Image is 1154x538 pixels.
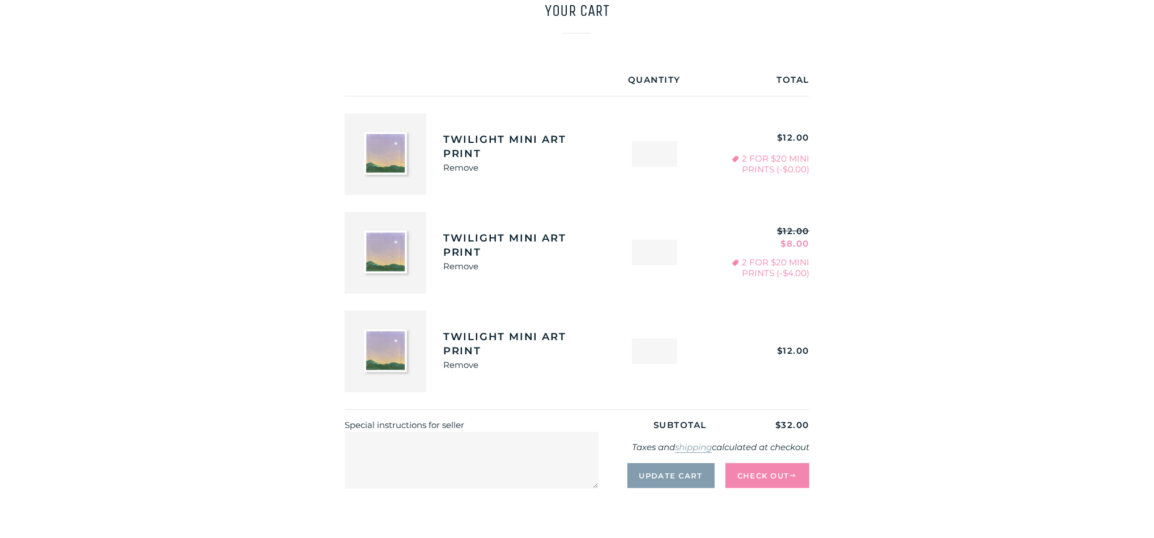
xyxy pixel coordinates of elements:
a: Remove [443,162,478,173]
li: 2 for $20 Mini Prints (-$4.00) [710,257,809,278]
img: Twilight Mini Art Print [345,113,426,195]
iframe: PayPal-paypal [610,514,809,538]
p: Subtotal [616,418,745,433]
a: Twilight Mini Art Print [443,231,605,260]
a: Remove [443,359,478,370]
ul: Discount [710,154,809,175]
ul: Discount [710,257,809,278]
button: Update Cart [627,463,715,488]
p: $32.00 [745,418,809,433]
span: $8.00 [685,239,809,249]
img: Twilight Mini Art Print [345,212,426,294]
div: Quantity [623,73,685,87]
a: shipping [675,442,712,453]
a: Remove [443,261,478,272]
del: $12.00 [777,226,809,236]
em: Taxes and calculated at checkout [632,442,809,453]
a: Twilight Mini Art Print [443,133,605,161]
div: Total [685,73,809,87]
a: Twilight Mini Art Print [443,330,605,358]
label: Special instructions for seller [345,420,464,430]
button: Check Out [726,463,809,488]
span: $12.00 [777,345,809,356]
li: 2 for $20 Mini Prints (-$0.00) [710,154,809,175]
span: $12.00 [777,132,809,143]
img: Twilight Mini Art Print [345,311,426,392]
